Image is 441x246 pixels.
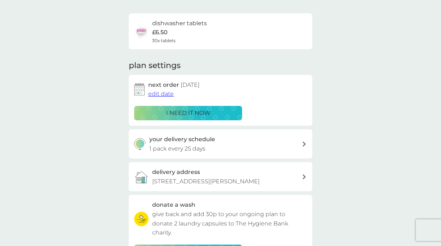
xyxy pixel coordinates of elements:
[152,19,207,28] h6: dishwasher tablets
[129,60,181,71] h2: plan settings
[152,37,176,44] span: 30x tablets
[152,28,168,37] p: £6.50
[134,106,242,120] button: i need it now
[152,167,200,177] h3: delivery address
[134,24,149,39] img: dishwasher tablets
[148,89,174,99] button: edit date
[166,108,210,118] p: i need it now
[149,135,215,144] h3: your delivery schedule
[148,80,200,90] h2: next order
[129,162,312,191] a: delivery address[STREET_ADDRESS][PERSON_NAME]
[148,90,174,97] span: edit date
[152,210,307,237] p: give back and add 30p to your ongoing plan to donate 2 laundry capsules to The Hygiene Bank charity.
[181,81,200,88] span: [DATE]
[129,129,312,158] button: your delivery schedule1 pack every 25 days
[149,144,205,153] p: 1 pack every 25 days
[152,200,195,210] h3: donate a wash
[152,177,260,186] p: [STREET_ADDRESS][PERSON_NAME]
